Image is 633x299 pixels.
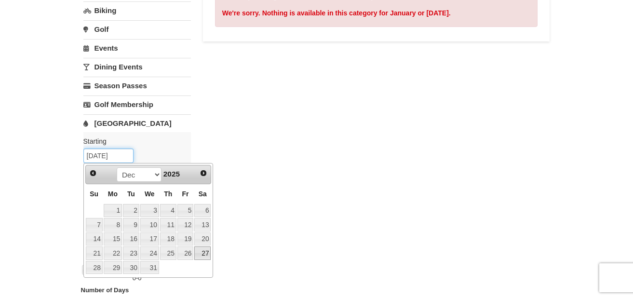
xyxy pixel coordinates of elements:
[83,77,191,95] a: Season Passes
[123,261,139,274] a: 30
[81,286,129,294] strong: Number of Days
[104,204,122,217] a: 1
[145,190,155,198] span: Wednesday
[123,246,139,260] a: 23
[140,232,159,246] a: 17
[199,190,207,198] span: Saturday
[83,58,191,76] a: Dining Events
[140,218,159,231] a: 10
[177,246,194,260] a: 26
[83,39,191,57] a: Events
[177,218,194,231] a: 12
[83,1,191,19] a: Biking
[123,218,139,231] a: 9
[177,204,194,217] a: 5
[86,232,103,246] a: 14
[160,232,176,246] a: 18
[83,136,184,146] label: Starting
[90,190,98,198] span: Sunday
[194,232,211,246] a: 20
[86,218,103,231] a: 7
[160,204,176,217] a: 4
[108,190,118,198] span: Monday
[177,232,194,246] a: 19
[140,246,159,260] a: 24
[104,246,122,260] a: 22
[222,8,531,18] div: We're sorry. Nothing is available in this category for January or [DATE].
[104,232,122,246] a: 15
[133,274,136,282] span: 0
[127,190,135,198] span: Tuesday
[194,204,211,217] a: 6
[182,190,189,198] span: Friday
[140,261,159,274] a: 31
[86,246,103,260] a: 21
[164,190,172,198] span: Thursday
[104,261,122,274] a: 29
[194,218,211,231] a: 13
[160,218,176,231] a: 11
[138,274,141,282] span: 0
[197,166,210,180] a: Next
[123,232,139,246] a: 16
[83,20,191,38] a: Golf
[160,246,176,260] a: 25
[83,114,191,132] a: [GEOGRAPHIC_DATA]
[83,95,191,113] a: Golf Membership
[123,204,139,217] a: 2
[89,169,97,177] span: Prev
[87,166,100,180] a: Prev
[163,170,180,178] span: 2025
[200,169,207,177] span: Next
[86,261,103,274] a: 28
[194,246,211,260] a: 27
[140,204,159,217] a: 3
[104,218,122,231] a: 8
[83,273,191,283] label: -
